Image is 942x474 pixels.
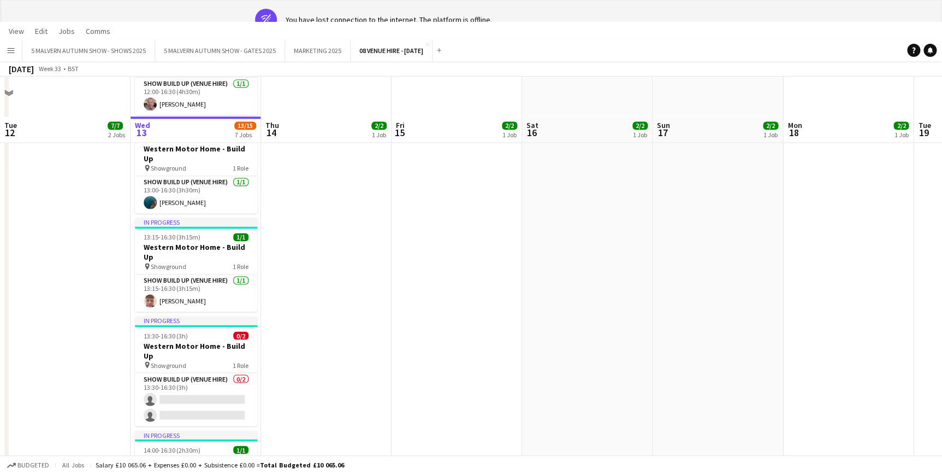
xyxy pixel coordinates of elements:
[285,40,351,61] button: MARKETING 2025
[86,26,110,36] span: Comms
[68,65,79,73] div: BST
[58,26,75,36] span: Jobs
[372,131,386,139] div: 1 Job
[894,131,908,139] div: 1 Job
[36,65,63,73] span: Week 33
[135,274,257,312] app-card-role: Show Build Up (Venue Hire)1/113:15-16:30 (3h15m)[PERSON_NAME]
[918,120,931,130] span: Tue
[60,461,86,469] span: All jobs
[655,126,670,139] span: 17
[151,361,186,369] span: Showground
[151,262,186,271] span: Showground
[657,120,670,130] span: Sun
[632,121,648,130] span: 2/2
[31,24,52,38] a: Edit
[144,331,188,340] span: 13:30-16:30 (3h)
[787,120,802,130] span: Mon
[763,121,778,130] span: 2/2
[135,119,257,213] app-job-card: In progress13:00-16:30 (3h30m)1/1Western Motor Home - Build Up Showground1 RoleShow Build Up (Ven...
[786,126,802,139] span: 18
[135,144,257,163] h3: Western Motor Home - Build Up
[763,131,778,139] div: 1 Job
[893,121,909,130] span: 2/2
[135,120,150,130] span: Wed
[233,262,248,271] span: 1 Role
[371,121,387,130] span: 2/2
[502,131,517,139] div: 1 Job
[135,218,257,312] app-job-card: In progress13:15-16:30 (3h15m)1/1Western Motor Home - Build Up Showground1 RoleShow Build Up (Ven...
[234,121,256,130] span: 13/15
[233,233,248,241] span: 1/1
[108,121,123,130] span: 7/7
[9,63,34,74] div: [DATE]
[265,120,279,130] span: Thu
[351,40,433,61] button: 08 VENUE HIRE - [DATE]
[135,316,257,325] div: In progress
[155,40,285,61] button: 5 MALVERN AUTUMN SHOW - GATES 2025
[502,121,517,130] span: 2/2
[96,461,344,469] div: Salary £10 065.06 + Expenses £0.00 + Subsistence £0.00 =
[81,24,115,38] a: Comms
[233,164,248,172] span: 1 Role
[4,24,28,38] a: View
[17,461,49,469] span: Budgeted
[394,126,405,139] span: 15
[144,233,200,241] span: 13:15-16:30 (3h15m)
[4,120,17,130] span: Tue
[526,120,538,130] span: Sat
[286,15,492,25] div: You have lost connection to the internet. The platform is offline.
[135,341,257,360] h3: Western Motor Home - Build Up
[35,26,48,36] span: Edit
[260,461,344,469] span: Total Budgeted £10 065.06
[9,26,24,36] span: View
[233,331,248,340] span: 0/2
[135,316,257,426] app-job-card: In progress13:30-16:30 (3h)0/2Western Motor Home - Build Up Showground1 RoleShow Build Up (Venue ...
[22,40,155,61] button: 5 MALVERN AUTUMN SHOW - SHOWS 2025
[54,24,79,38] a: Jobs
[396,120,405,130] span: Fri
[135,176,257,213] app-card-role: Show Build Up (Venue Hire)1/113:00-16:30 (3h30m)[PERSON_NAME]
[633,131,647,139] div: 1 Job
[135,242,257,262] h3: Western Motor Home - Build Up
[916,126,931,139] span: 19
[133,126,150,139] span: 13
[135,430,257,439] div: In progress
[135,218,257,226] div: In progress
[135,78,257,115] app-card-role: Show Build Up (Venue Hire)1/112:00-16:30 (4h30m)[PERSON_NAME]
[264,126,279,139] span: 14
[151,164,186,172] span: Showground
[233,446,248,454] span: 1/1
[525,126,538,139] span: 16
[5,459,51,471] button: Budgeted
[135,373,257,426] app-card-role: Show Build Up (Venue Hire)0/213:30-16:30 (3h)
[108,131,125,139] div: 2 Jobs
[144,446,200,454] span: 14:00-16:30 (2h30m)
[235,131,256,139] div: 7 Jobs
[233,361,248,369] span: 1 Role
[3,126,17,139] span: 12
